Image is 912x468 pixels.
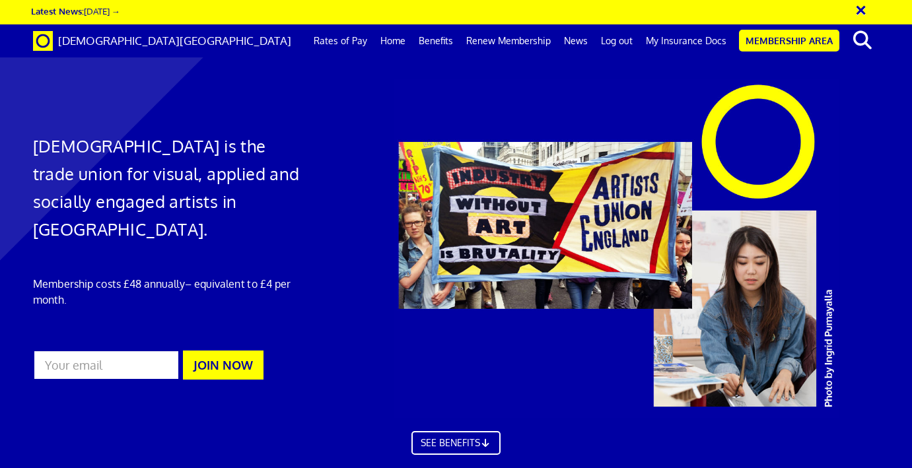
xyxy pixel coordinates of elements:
[33,350,180,380] input: Your email
[842,26,882,54] button: search
[739,30,839,51] a: Membership Area
[412,24,460,57] a: Benefits
[33,132,302,243] h1: [DEMOGRAPHIC_DATA] is the trade union for visual, applied and socially engaged artists in [GEOGRA...
[460,24,557,57] a: Renew Membership
[31,5,84,17] strong: Latest News:
[58,34,291,48] span: [DEMOGRAPHIC_DATA][GEOGRAPHIC_DATA]
[557,24,594,57] a: News
[183,351,263,380] button: JOIN NOW
[411,431,501,455] a: SEE BENEFITS
[594,24,639,57] a: Log out
[23,24,301,57] a: Brand [DEMOGRAPHIC_DATA][GEOGRAPHIC_DATA]
[639,24,733,57] a: My Insurance Docs
[374,24,412,57] a: Home
[31,5,120,17] a: Latest News:[DATE] →
[33,276,302,308] p: Membership costs £48 annually – equivalent to £4 per month.
[307,24,374,57] a: Rates of Pay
